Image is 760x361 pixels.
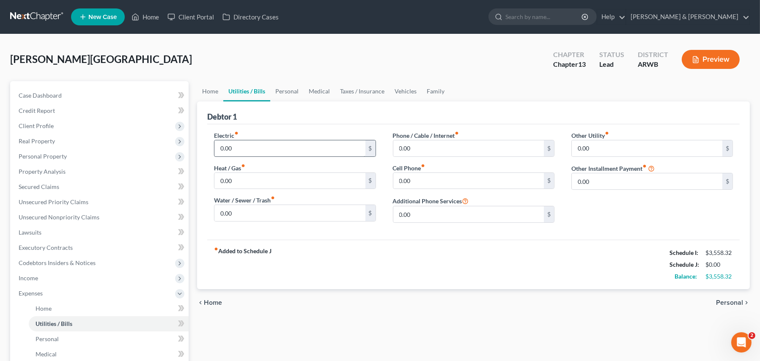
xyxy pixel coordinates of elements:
div: $ [544,206,554,222]
div: $0.00 [705,260,733,269]
i: chevron_left [197,299,204,306]
div: $ [365,205,376,221]
a: Executory Contracts [12,240,189,255]
a: Credit Report [12,103,189,118]
label: Phone / Cable / Internet [393,131,459,140]
strong: Balance: [675,273,697,280]
label: Additional Phone Services [393,196,469,206]
div: Status [599,50,624,60]
strong: Added to Schedule J [214,247,272,282]
label: Water / Sewer / Trash [214,196,275,205]
span: Medical [36,350,57,358]
label: Cell Phone [393,164,425,172]
span: Home [36,305,52,312]
iframe: Intercom live chat [731,332,752,353]
i: fiber_manual_record [642,164,647,168]
span: Personal [716,299,743,306]
a: Directory Cases [218,9,283,25]
span: Executory Contracts [19,244,73,251]
div: Debtor 1 [207,112,237,122]
div: Lead [599,60,624,69]
a: Property Analysis [12,164,189,179]
div: Chapter [553,50,586,60]
a: Home [127,9,163,25]
div: $3,558.32 [705,272,733,281]
label: Heat / Gas [214,164,245,172]
a: Utilities / Bills [223,81,270,101]
a: Unsecured Nonpriority Claims [12,210,189,225]
input: Search by name... [505,9,583,25]
a: [PERSON_NAME] & [PERSON_NAME] [626,9,749,25]
a: Family [422,81,450,101]
a: Secured Claims [12,179,189,194]
span: Personal Property [19,153,67,160]
span: [PERSON_NAME][GEOGRAPHIC_DATA] [10,53,192,65]
button: Preview [682,50,740,69]
i: chevron_right [743,299,750,306]
div: $3,558.32 [705,249,733,257]
input: -- [572,173,722,189]
span: Case Dashboard [19,92,62,99]
strong: Schedule I: [669,249,698,256]
span: Client Profile [19,122,54,129]
span: Real Property [19,137,55,145]
span: Secured Claims [19,183,59,190]
label: Other Installment Payment [571,164,647,173]
span: Home [204,299,222,306]
span: Unsecured Priority Claims [19,198,88,205]
input: -- [214,205,365,221]
i: fiber_manual_record [605,131,609,135]
input: -- [572,140,722,156]
a: Vehicles [390,81,422,101]
i: fiber_manual_record [241,164,245,168]
button: Personal chevron_right [716,299,750,306]
button: chevron_left Home [197,299,222,306]
strong: Schedule J: [669,261,699,268]
span: Utilities / Bills [36,320,72,327]
span: Personal [36,335,59,342]
input: -- [393,206,544,222]
a: Unsecured Priority Claims [12,194,189,210]
span: Codebtors Insiders & Notices [19,259,96,266]
div: $ [544,140,554,156]
div: $ [722,173,733,189]
label: Electric [214,131,239,140]
span: Income [19,274,38,282]
i: fiber_manual_record [271,196,275,200]
i: fiber_manual_record [421,164,425,168]
div: $ [365,173,376,189]
span: Property Analysis [19,168,66,175]
div: $ [365,140,376,156]
a: Medical [304,81,335,101]
i: fiber_manual_record [214,247,218,251]
a: Case Dashboard [12,88,189,103]
div: District [638,50,668,60]
div: ARWB [638,60,668,69]
span: 2 [749,332,755,339]
span: Credit Report [19,107,55,114]
a: Personal [270,81,304,101]
i: fiber_manual_record [455,131,459,135]
a: Utilities / Bills [29,316,189,331]
span: New Case [88,14,117,20]
div: Chapter [553,60,586,69]
a: Personal [29,331,189,347]
i: fiber_manual_record [234,131,239,135]
input: -- [393,140,544,156]
span: Lawsuits [19,229,41,236]
div: $ [544,173,554,189]
a: Taxes / Insurance [335,81,390,101]
input: -- [214,140,365,156]
div: $ [722,140,733,156]
a: Lawsuits [12,225,189,240]
a: Home [29,301,189,316]
label: Other Utility [571,131,609,140]
input: -- [393,173,544,189]
span: 13 [578,60,586,68]
a: Help [597,9,626,25]
span: Unsecured Nonpriority Claims [19,213,99,221]
a: Home [197,81,223,101]
input: -- [214,173,365,189]
span: Expenses [19,290,43,297]
a: Client Portal [163,9,218,25]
